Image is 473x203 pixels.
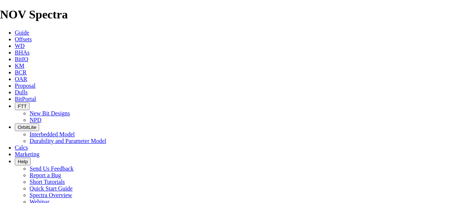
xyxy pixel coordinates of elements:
a: Calcs [15,144,28,151]
a: BHAs [15,49,30,56]
span: OrbitLite [18,125,36,130]
span: FTT [18,104,27,109]
a: BCR [15,69,27,76]
a: Marketing [15,151,40,157]
a: OAR [15,76,27,82]
a: NPD [30,117,41,123]
a: Proposal [15,83,35,89]
button: OrbitLite [15,123,39,131]
a: Spectra Overview [30,192,72,198]
a: Quick Start Guide [30,185,72,192]
a: BitIQ [15,56,28,62]
a: New Bit Designs [30,110,70,116]
a: Dulls [15,89,28,95]
a: Report a Bug [30,172,61,178]
a: Short Tutorials [30,179,65,185]
a: Send Us Feedback [30,165,74,172]
a: Guide [15,29,29,36]
a: Durability and Parameter Model [30,138,106,144]
a: BitPortal [15,96,36,102]
a: Interbedded Model [30,131,75,137]
a: Offsets [15,36,32,42]
button: FTT [15,102,30,110]
button: Help [15,158,31,165]
a: WD [15,43,25,49]
a: KM [15,63,24,69]
span: Help [18,159,28,164]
